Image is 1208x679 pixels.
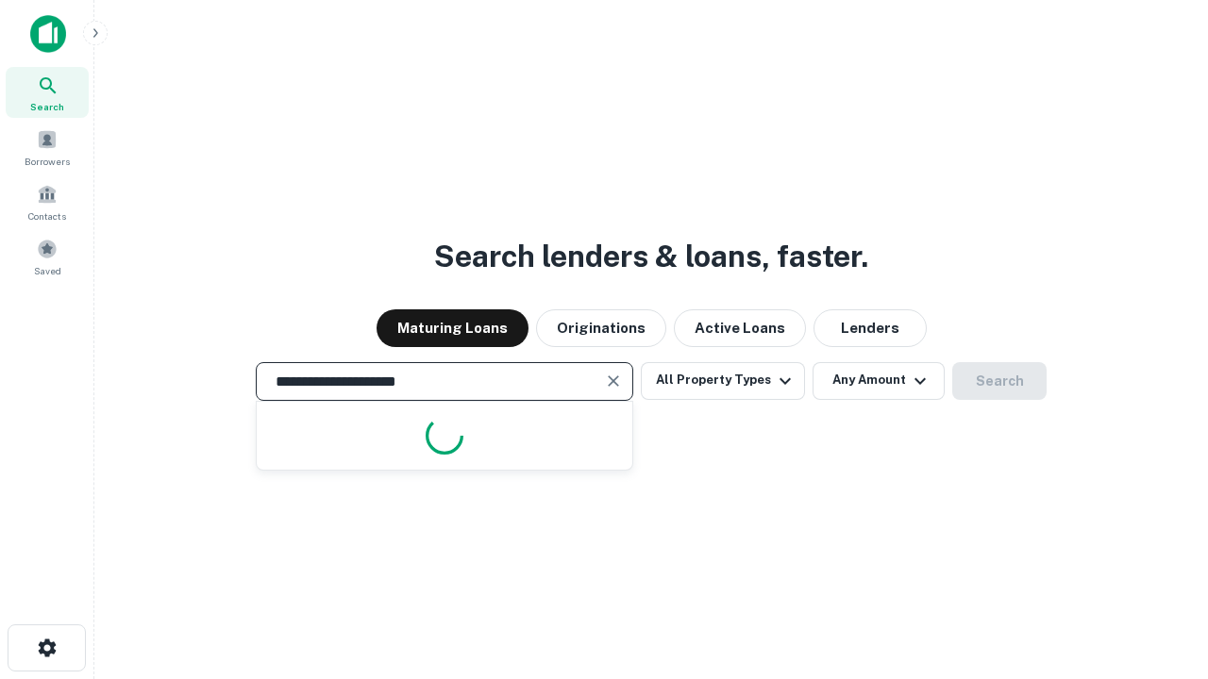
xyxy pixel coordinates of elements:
[28,208,66,224] span: Contacts
[25,154,70,169] span: Borrowers
[1114,528,1208,619] iframe: Chat Widget
[30,99,64,114] span: Search
[34,263,61,278] span: Saved
[641,362,805,400] button: All Property Types
[6,67,89,118] a: Search
[813,362,945,400] button: Any Amount
[434,234,868,279] h3: Search lenders & loans, faster.
[30,15,66,53] img: capitalize-icon.png
[6,231,89,282] a: Saved
[600,368,627,394] button: Clear
[377,309,528,347] button: Maturing Loans
[6,122,89,173] a: Borrowers
[814,309,927,347] button: Lenders
[674,309,806,347] button: Active Loans
[536,309,666,347] button: Originations
[6,176,89,227] a: Contacts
